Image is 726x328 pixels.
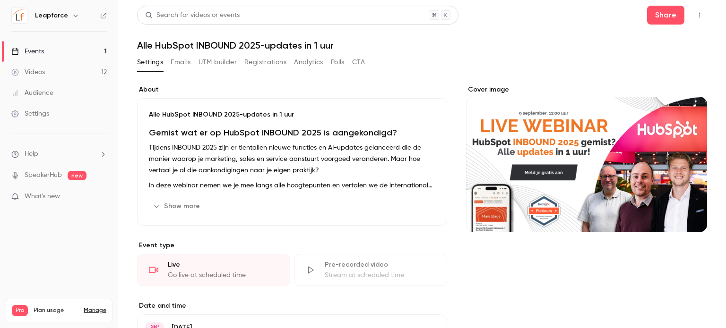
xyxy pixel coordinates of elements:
section: Cover image [466,85,707,232]
p: Event type [137,241,447,250]
div: Events [11,47,44,56]
label: Cover image [466,85,707,94]
button: Registrations [244,55,286,70]
div: Audience [11,88,53,98]
a: Manage [84,307,106,314]
p: In deze webinar nemen we je mee langs alle hoogtepunten en vertalen we de internationale keynotes... [149,180,435,191]
button: Polls [331,55,345,70]
label: Date and time [137,301,447,311]
div: Pre-recorded videoStream at scheduled time [294,254,447,286]
span: Help [25,149,38,159]
button: Emails [171,55,190,70]
button: UTM builder [199,55,237,70]
span: new [68,171,86,180]
button: Share [647,6,684,25]
li: help-dropdown-opener [11,149,107,159]
span: Pro [12,305,28,316]
button: Settings [137,55,163,70]
div: Search for videos or events [145,10,240,20]
img: Leapforce [12,8,27,23]
label: About [137,85,447,94]
div: Go live at scheduled time [168,270,278,280]
div: Videos [11,67,45,77]
div: Stream at scheduled time [325,270,435,280]
p: Alle HubSpot INBOUND 2025-updates in 1 uur [149,110,435,119]
button: Analytics [294,55,323,70]
a: SpeakerHub [25,170,62,180]
span: Plan usage [34,307,78,314]
h1: Alle HubSpot INBOUND 2025-updates in 1 uur [137,40,707,51]
div: Live [168,260,278,269]
button: Show more [149,199,206,214]
p: Tijdens INBOUND 2025 zijn er tientallen nieuwe functies en AI-updates gelanceerd die de manier wa... [149,142,435,176]
div: Settings [11,109,49,118]
h1: Gemist wat er op HubSpot INBOUND 2025 is aangekondigd? [149,127,435,138]
h6: Leapforce [35,11,68,20]
div: Pre-recorded video [325,260,435,269]
button: CTA [352,55,365,70]
div: LiveGo live at scheduled time [137,254,290,286]
span: What's new [25,192,60,202]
